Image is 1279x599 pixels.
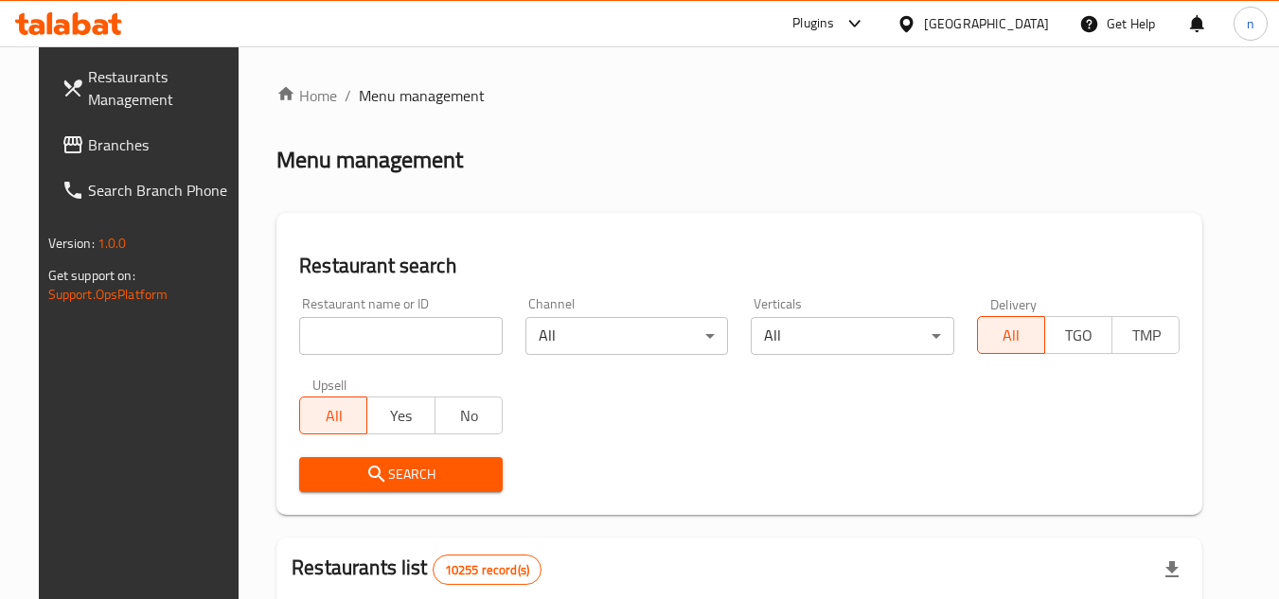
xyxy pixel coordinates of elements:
[276,145,463,175] h2: Menu management
[88,179,238,202] span: Search Branch Phone
[375,402,427,430] span: Yes
[366,396,435,434] button: Yes
[308,402,360,430] span: All
[977,316,1045,354] button: All
[433,555,542,585] div: Total records count
[276,84,337,107] a: Home
[299,457,503,492] button: Search
[299,317,503,355] input: Search for restaurant name or ID..
[48,231,95,255] span: Version:
[46,54,253,122] a: Restaurants Management
[312,378,347,391] label: Upsell
[292,554,542,585] h2: Restaurants list
[443,402,495,430] span: No
[299,396,367,434] button: All
[1111,316,1180,354] button: TMP
[314,463,488,486] span: Search
[1044,316,1112,354] button: TGO
[751,317,954,355] div: All
[1149,547,1195,592] div: Export file
[98,231,127,255] span: 1.0.0
[359,84,485,107] span: Menu management
[986,322,1038,349] span: All
[990,297,1038,310] label: Delivery
[435,396,503,434] button: No
[434,561,541,579] span: 10255 record(s)
[88,133,238,156] span: Branches
[924,13,1049,34] div: [GEOGRAPHIC_DATA]
[299,252,1180,280] h2: Restaurant search
[345,84,351,107] li: /
[276,84,1202,107] nav: breadcrumb
[88,65,238,111] span: Restaurants Management
[46,167,253,213] a: Search Branch Phone
[525,317,729,355] div: All
[1053,322,1105,349] span: TGO
[48,263,135,288] span: Get support on:
[1120,322,1172,349] span: TMP
[48,282,169,307] a: Support.OpsPlatform
[46,122,253,167] a: Branches
[1247,13,1254,34] span: n
[792,12,834,35] div: Plugins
